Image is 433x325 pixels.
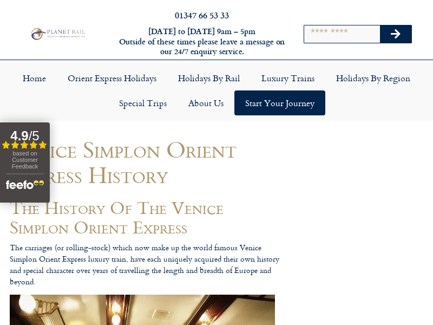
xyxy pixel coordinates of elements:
[57,66,167,90] a: Orient Express Holidays
[10,136,283,188] h1: Venice Simplon Orient Express History
[118,27,286,57] h6: [DATE] to [DATE] 9am – 5pm Outside of these times please leave a message on our 24/7 enquiry serv...
[380,25,411,43] button: Search
[10,242,283,287] p: The carriages (or rolling-stock) which now make up the world famous Venice Simplon Orient Express...
[251,66,325,90] a: Luxury Trains
[29,27,87,41] img: Planet Rail Train Holidays Logo
[234,90,325,115] a: Start your Journey
[10,198,283,237] h1: The History Of The Venice Simplon Orient Express
[178,90,234,115] a: About Us
[5,66,428,115] nav: Menu
[108,90,178,115] a: Special Trips
[175,9,229,21] a: 01347 66 53 33
[167,66,251,90] a: Holidays by Rail
[12,66,57,90] a: Home
[325,66,421,90] a: Holidays by Region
